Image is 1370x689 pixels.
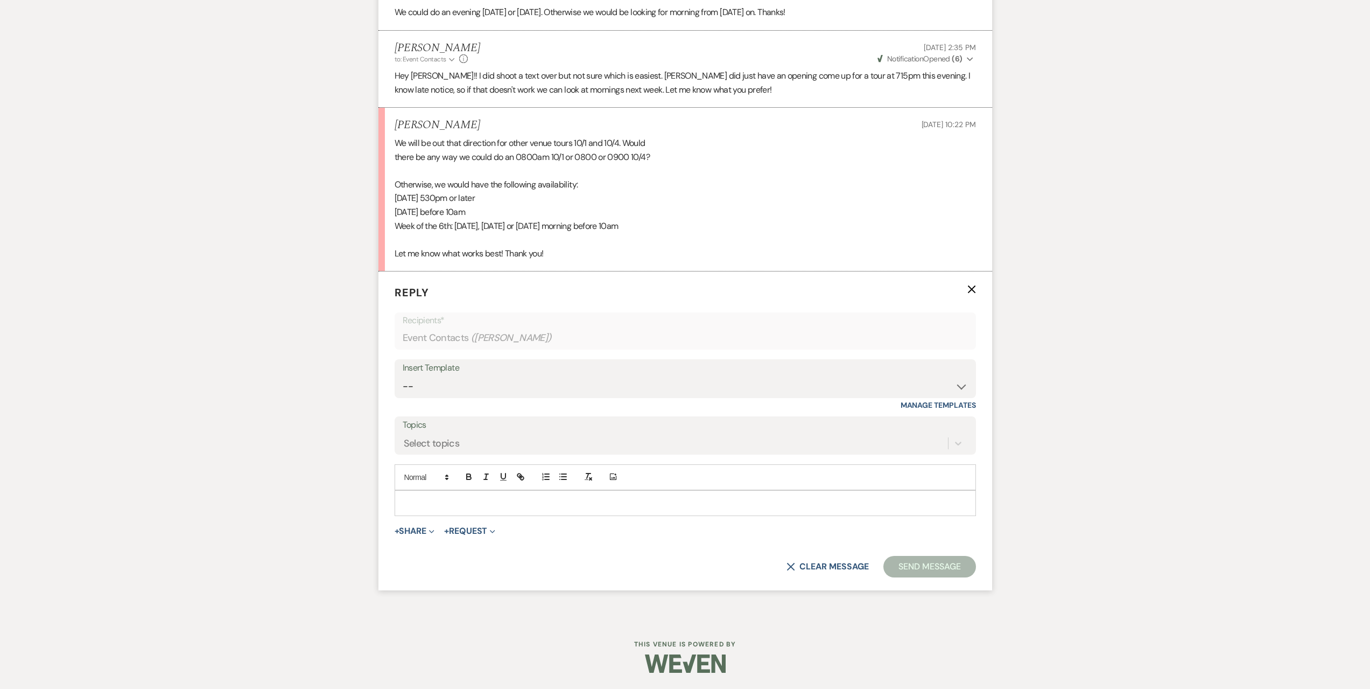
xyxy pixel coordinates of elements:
span: Notification [887,54,923,64]
div: Select topics [404,436,460,450]
img: Weven Logo [645,645,726,683]
span: ( [PERSON_NAME] ) [471,331,552,345]
strong: ( 6 ) [952,54,962,64]
button: to: Event Contacts [395,54,456,64]
p: Hey [PERSON_NAME]!! I did shoot a text over but not sure which is easiest. [PERSON_NAME] did just... [395,69,976,96]
button: NotificationOpened (6) [876,53,976,65]
div: Insert Template [403,360,968,376]
button: Clear message [786,562,868,571]
h5: [PERSON_NAME] [395,119,480,132]
div: Event Contacts [403,328,968,349]
span: Opened [877,54,962,64]
span: + [444,527,449,535]
a: Manage Templates [901,400,976,410]
span: [DATE] 2:35 PM [924,43,975,52]
span: + [395,527,399,535]
span: [DATE] 10:22 PM [922,120,976,129]
h5: [PERSON_NAME] [395,41,480,55]
button: Send Message [883,556,975,577]
span: to: Event Contacts [395,55,446,64]
p: We could do an evening [DATE] or [DATE]. Otherwise we would be looking for morning from [DATE] on... [395,5,976,19]
button: Share [395,527,435,535]
span: Reply [395,286,429,300]
button: Request [444,527,495,535]
label: Topics [403,417,968,433]
div: We will be out that direction for other venue tours 10/1 and 10/4. Would there be any way we coul... [395,136,976,260]
p: Recipients* [403,314,968,328]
